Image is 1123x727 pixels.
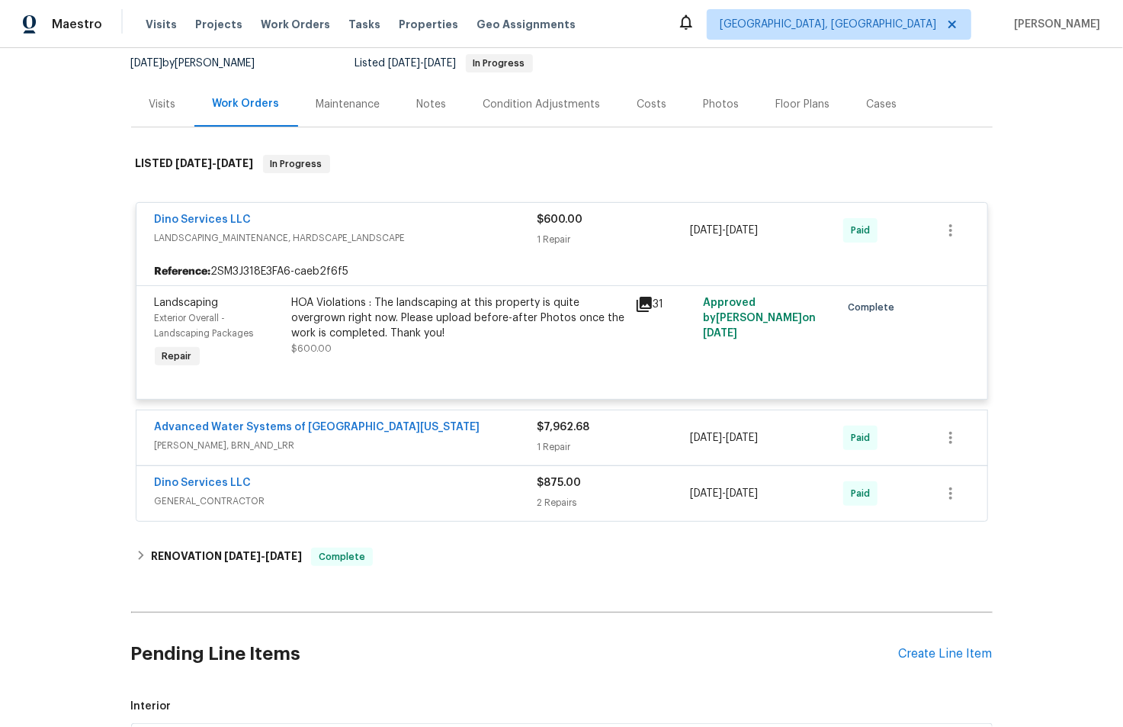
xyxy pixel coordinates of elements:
span: Exterior Overall - Landscaping Packages [155,314,254,338]
div: 2SM3J318E3FA6-caeb2f6f5 [136,258,987,285]
span: - [690,223,758,238]
span: Complete [313,549,371,565]
span: In Progress [467,59,531,68]
span: Complete [848,300,900,315]
span: [DATE] [690,433,722,443]
span: Projects [195,17,242,32]
span: Geo Assignments [476,17,576,32]
span: Work Orders [261,17,330,32]
span: $7,962.68 [537,422,590,433]
h2: Pending Line Items [131,619,899,690]
div: Work Orders [213,96,280,111]
span: Paid [851,430,876,446]
span: [DATE] [690,488,722,499]
span: - [389,58,457,69]
div: Create Line Item [899,647,993,661]
span: Interior [131,699,993,714]
div: by [PERSON_NAME] [131,54,274,72]
span: $875.00 [537,478,582,488]
span: Landscaping [155,298,219,308]
div: Notes [417,97,447,112]
div: HOA Violations : The landscaping at this property is quite overgrown right now. Please upload bef... [292,295,626,341]
span: [PERSON_NAME], BRN_AND_LRR [155,438,537,453]
span: GENERAL_CONTRACTOR [155,494,537,509]
span: Maestro [52,17,102,32]
div: RENOVATION [DATE]-[DATE]Complete [131,539,993,575]
div: Visits [149,97,176,112]
div: LISTED [DATE]-[DATE]In Progress [131,140,993,188]
span: [DATE] [703,328,737,339]
span: - [690,486,758,501]
span: Repair [156,349,198,364]
span: [PERSON_NAME] [1008,17,1100,32]
div: Condition Adjustments [483,97,601,112]
div: 1 Repair [537,232,691,247]
span: Paid [851,223,876,238]
span: [DATE] [690,225,722,236]
h6: LISTED [136,155,254,173]
span: $600.00 [537,214,583,225]
span: Visits [146,17,177,32]
a: Dino Services LLC [155,214,252,225]
span: LANDSCAPING_MAINTENANCE, HARDSCAPE_LANDSCAPE [155,230,537,246]
span: Tasks [348,19,380,30]
span: [DATE] [726,433,758,443]
div: 1 Repair [537,439,691,455]
span: - [690,430,758,446]
div: 31 [635,295,695,314]
b: Reference: [155,264,211,279]
span: - [224,551,302,561]
div: Photos [704,97,740,112]
div: Floor Plans [776,97,830,112]
span: [DATE] [389,58,421,69]
span: [DATE] [224,551,261,561]
span: [DATE] [217,158,254,169]
span: In Progress [265,156,329,172]
span: Paid [851,486,876,501]
span: [DATE] [425,58,457,69]
h6: RENOVATION [151,548,302,566]
span: [DATE] [131,58,163,69]
span: [DATE] [176,158,213,169]
span: - [176,158,254,169]
span: Listed [355,58,533,69]
div: 2 Repairs [537,495,691,510]
span: [DATE] [265,551,302,561]
span: [DATE] [726,488,758,499]
div: Cases [867,97,897,112]
div: Maintenance [316,97,380,112]
a: Advanced Water Systems of [GEOGRAPHIC_DATA][US_STATE] [155,422,480,433]
div: Costs [637,97,667,112]
span: [DATE] [726,225,758,236]
span: Approved by [PERSON_NAME] on [703,298,816,339]
span: [GEOGRAPHIC_DATA], [GEOGRAPHIC_DATA] [720,17,936,32]
span: $600.00 [292,344,332,353]
a: Dino Services LLC [155,478,252,488]
span: Properties [399,17,458,32]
